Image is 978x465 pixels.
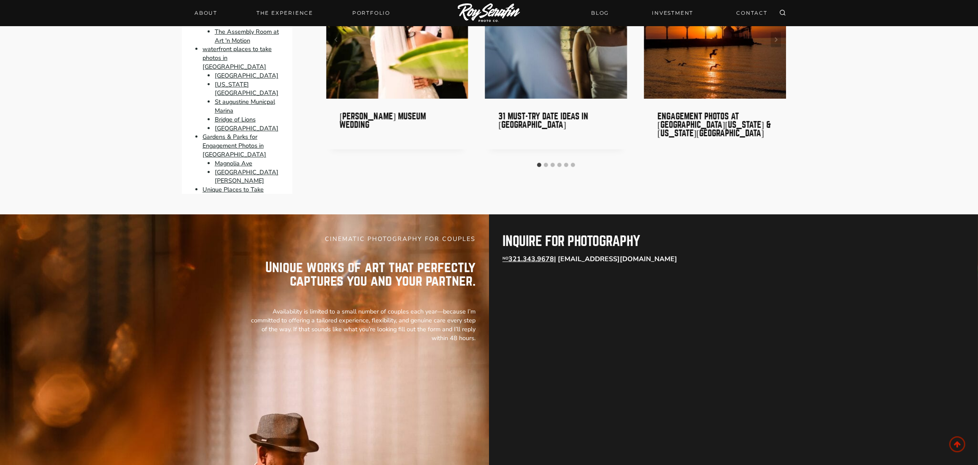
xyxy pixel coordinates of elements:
button: Go to slide 2 [544,163,548,167]
strong: | [EMAIL_ADDRESS][DOMAIN_NAME] [503,254,677,264]
p: Availability is limited to a small number of couples each year—because I’m committed to offering ... [246,307,475,342]
button: Go to slide 3 [551,163,555,167]
h2: inquire for photography [503,235,732,248]
a: Portfolio [347,7,395,19]
a: BLOG [586,5,614,20]
nav: Secondary Navigation [586,5,773,20]
a: [PERSON_NAME] Museum Wedding [340,112,426,129]
a: St augustine Municpal Marina [215,98,275,115]
button: Go to slide 1 [537,163,541,167]
h5: CINEMATIC PHOTOGRAPHY FOR COUPLES [246,235,475,244]
ul: Select a slide to show [326,162,786,168]
a: THE EXPERIENCE [251,7,318,19]
a: Scroll to top [949,436,965,452]
a: Gardens & Parks for Engagement Photos in [GEOGRAPHIC_DATA] [203,133,266,159]
a: CONTACT [731,5,773,20]
a: [GEOGRAPHIC_DATA] [215,71,278,80]
a: Unique Places to Take Photos in [GEOGRAPHIC_DATA] [203,185,266,211]
a: NO321.343.9678 [503,254,554,264]
a: 31 MUST-TRY Date Ideas in [GEOGRAPHIC_DATA] [499,112,589,129]
button: Go to slide 4 [557,163,562,167]
a: Bridge of Lions [215,115,256,124]
a: [US_STATE][GEOGRAPHIC_DATA] [215,80,278,97]
button: Next [771,32,781,47]
a: Engagement Photos at [GEOGRAPHIC_DATA][US_STATE] & [US_STATE][GEOGRAPHIC_DATA] [657,112,771,138]
a: waterfront places to take photos in [GEOGRAPHIC_DATA] [203,45,272,71]
img: Logo of Roy Serafin Photo Co., featuring stylized text in white on a light background, representi... [458,3,520,23]
button: Go to slide 6 [571,163,575,167]
a: The Assembly Room at Art 'n Motion [215,27,279,45]
button: Go to last slide [331,32,341,47]
button: View Search Form [777,7,789,19]
button: Go to slide 5 [564,163,568,167]
a: About [189,7,222,19]
a: Magnolia Ave [215,159,252,168]
a: [GEOGRAPHIC_DATA] [215,124,278,132]
nav: Primary Navigation [189,7,395,19]
sub: NO [503,256,508,261]
p: Unique works of art that perfectly captures you and your partner. [246,257,475,288]
a: [GEOGRAPHIC_DATA][PERSON_NAME] [215,168,278,185]
a: INVESTMENT [647,5,698,20]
